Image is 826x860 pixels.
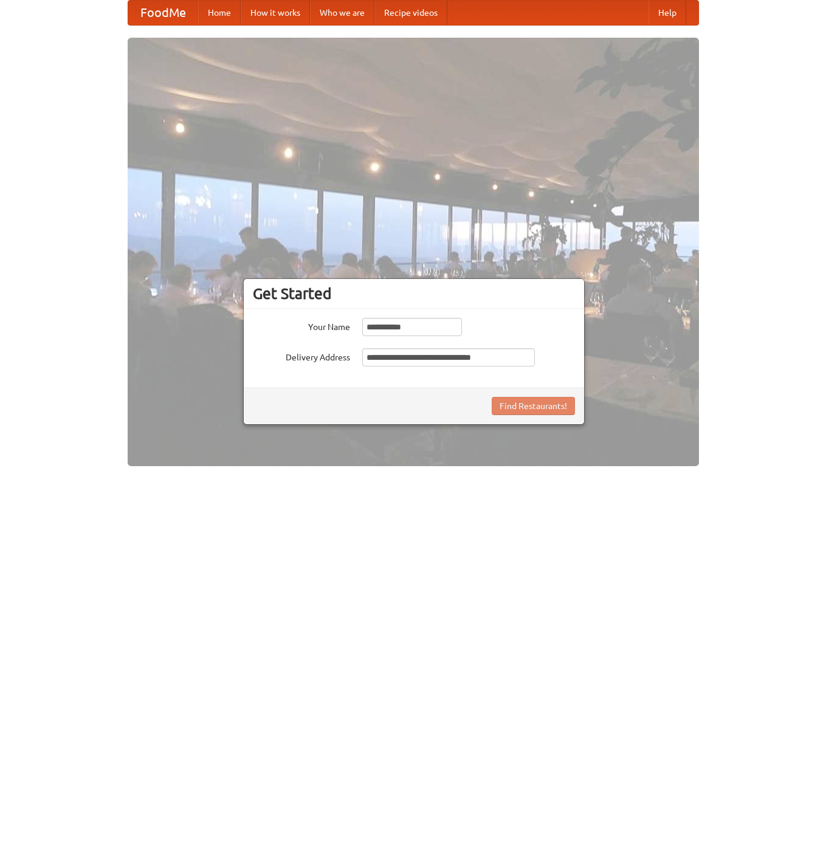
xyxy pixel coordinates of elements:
[374,1,447,25] a: Recipe videos
[241,1,310,25] a: How it works
[492,397,575,415] button: Find Restaurants!
[253,318,350,333] label: Your Name
[253,284,575,303] h3: Get Started
[198,1,241,25] a: Home
[649,1,686,25] a: Help
[253,348,350,363] label: Delivery Address
[310,1,374,25] a: Who we are
[128,1,198,25] a: FoodMe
